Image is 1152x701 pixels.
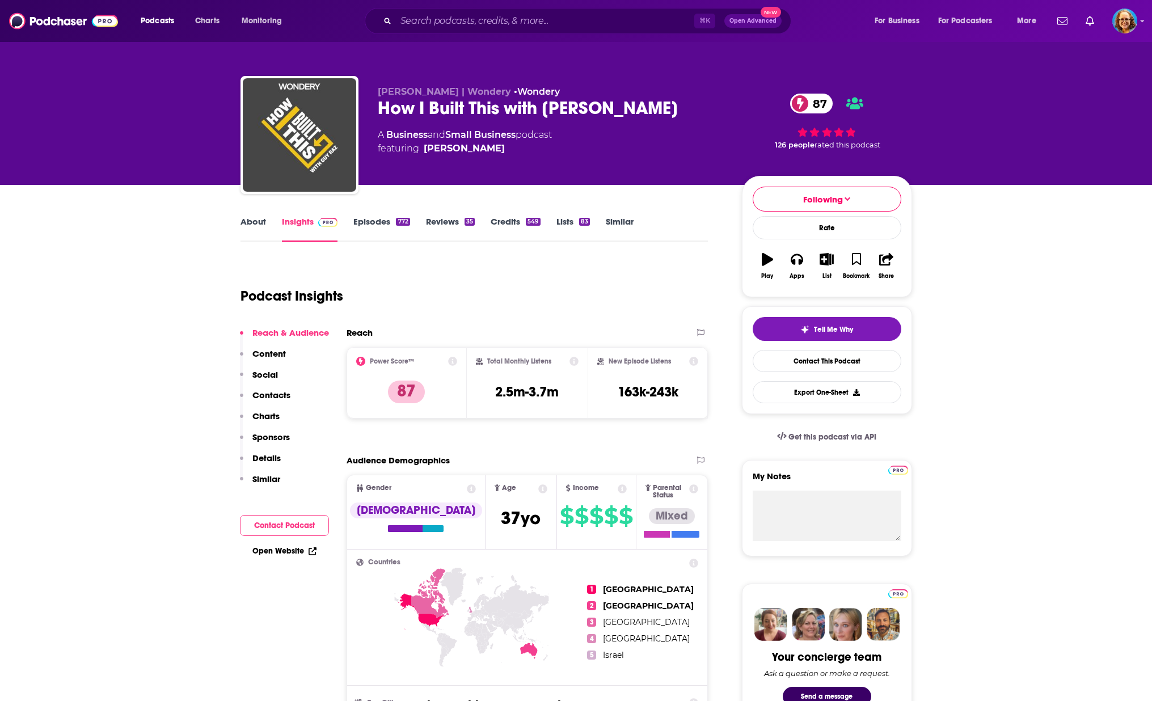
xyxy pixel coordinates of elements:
div: 87 126 peoplerated this podcast [742,86,912,157]
img: Podchaser Pro [318,218,338,227]
span: 37 yo [501,507,541,529]
h2: New Episode Listens [609,357,671,365]
div: Apps [790,273,804,280]
a: Similar [606,216,634,242]
span: For Business [875,13,919,29]
span: and [428,129,445,140]
a: Pro website [888,588,908,598]
button: Charts [240,411,280,432]
a: Small Business [445,129,516,140]
img: Podchaser Pro [888,589,908,598]
a: Lists83 [556,216,590,242]
span: Israel [603,650,624,660]
span: 126 people [775,141,815,149]
p: 87 [388,381,425,403]
span: featuring [378,142,552,155]
span: ⌘ K [694,14,715,28]
h1: Podcast Insights [240,288,343,305]
span: Get this podcast via API [788,432,876,442]
button: Contact Podcast [240,515,329,536]
span: 5 [587,651,596,660]
button: Details [240,453,281,474]
span: Following [803,194,843,205]
a: Contact This Podcast [753,350,901,372]
div: Play [761,273,773,280]
a: Guy Raz [424,142,505,155]
button: tell me why sparkleTell Me Why [753,317,901,341]
div: 83 [579,218,590,226]
button: Share [871,246,901,286]
span: Podcasts [141,13,174,29]
span: Logged in as sstorm [1112,9,1137,33]
span: $ [560,507,573,525]
img: Jules Profile [829,608,862,641]
a: InsightsPodchaser Pro [282,216,338,242]
button: Similar [240,474,280,495]
span: [GEOGRAPHIC_DATA] [603,601,694,611]
img: Podchaser - Follow, Share and Rate Podcasts [9,10,118,32]
h2: Power Score™ [370,357,414,365]
a: Charts [188,12,226,30]
div: 35 [465,218,475,226]
span: $ [589,507,603,525]
img: Sydney Profile [754,608,787,641]
span: For Podcasters [938,13,993,29]
p: Contacts [252,390,290,400]
a: Credits549 [491,216,540,242]
a: Pro website [888,464,908,475]
span: 3 [587,618,596,627]
h3: 163k-243k [618,383,678,400]
button: Sponsors [240,432,290,453]
p: Details [252,453,281,463]
span: [GEOGRAPHIC_DATA] [603,584,694,594]
div: Rate [753,216,901,239]
button: Reach & Audience [240,327,329,348]
a: How I Built This with Guy Raz [243,78,356,192]
button: open menu [133,12,189,30]
button: Export One-Sheet [753,381,901,403]
span: Tell Me Why [814,325,853,334]
button: Content [240,348,286,369]
h3: 2.5m-3.7m [495,383,559,400]
div: 549 [526,218,540,226]
p: Charts [252,411,280,421]
div: Bookmark [843,273,870,280]
span: Age [502,484,516,492]
span: [GEOGRAPHIC_DATA] [603,617,690,627]
span: Gender [366,484,391,492]
span: Open Advanced [729,18,777,24]
div: Your concierge team [772,650,881,664]
p: Reach & Audience [252,327,329,338]
span: 2 [587,601,596,610]
button: Social [240,369,278,390]
button: Open AdvancedNew [724,14,782,28]
button: Play [753,246,782,286]
p: Content [252,348,286,359]
a: Show notifications dropdown [1053,11,1072,31]
span: 4 [587,634,596,643]
button: open menu [931,12,1009,30]
a: About [240,216,266,242]
span: [GEOGRAPHIC_DATA] [603,634,690,644]
button: Bookmark [842,246,871,286]
img: Jon Profile [867,608,900,641]
img: User Profile [1112,9,1137,33]
button: List [812,246,841,286]
span: • [514,86,560,97]
button: open menu [234,12,297,30]
button: open menu [867,12,934,30]
p: Similar [252,474,280,484]
span: Countries [368,559,400,566]
a: 87 [790,94,833,113]
span: $ [575,507,588,525]
a: Episodes772 [353,216,410,242]
button: Contacts [240,390,290,411]
img: Podchaser Pro [888,466,908,475]
span: New [761,7,781,18]
a: Open Website [252,546,317,556]
span: 1 [587,585,596,594]
span: [PERSON_NAME] | Wondery [378,86,511,97]
a: Reviews35 [426,216,475,242]
div: [DEMOGRAPHIC_DATA] [350,502,482,518]
h2: Reach [347,327,373,338]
